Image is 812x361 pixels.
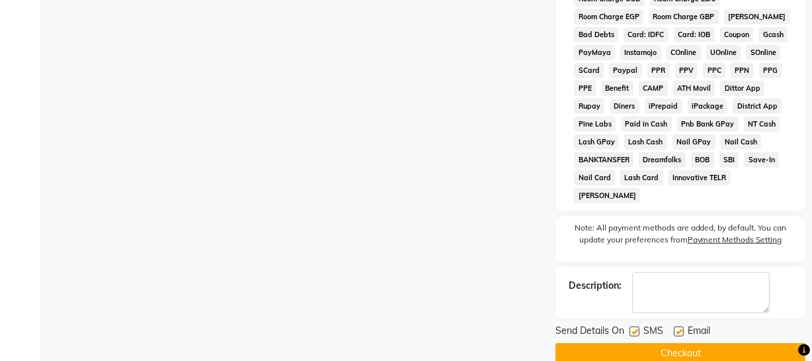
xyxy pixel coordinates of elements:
span: Paid in Cash [621,117,672,132]
span: PayMaya [574,45,615,60]
span: PPE [574,81,596,96]
span: Diners [610,99,639,114]
span: Dittor App [720,81,764,96]
span: Card: IOB [674,27,715,42]
span: Nail GPay [672,134,715,150]
span: Room Charge GBP [649,9,719,25]
span: PPV [675,63,698,78]
span: Rupay [574,99,604,114]
span: ATH Movil [673,81,715,96]
span: Pine Labs [574,117,616,132]
div: Description: [569,279,622,293]
span: [PERSON_NAME] [724,9,790,25]
span: CAMP [639,81,668,96]
span: Innovative TELR [669,170,731,185]
span: Lash GPay [574,134,619,150]
span: SBI [719,152,739,168]
span: iPrepaid [645,99,682,114]
span: Paypal [609,63,642,78]
label: Payment Methods Setting [688,234,782,246]
span: BOB [691,152,714,168]
span: Nail Cash [721,134,762,150]
span: Dreamfolks [639,152,686,168]
span: Card: IDFC [624,27,669,42]
span: Coupon [720,27,754,42]
span: Save-In [744,152,779,168]
span: Benefit [601,81,633,96]
span: COnline [667,45,701,60]
span: Room Charge EGP [574,9,643,25]
span: NT Cash [744,117,780,132]
span: Send Details On [555,324,624,340]
span: SCard [574,63,604,78]
span: SOnline [746,45,780,60]
span: Email [688,324,710,340]
span: PPC [703,63,725,78]
label: Note: All payment methods are added, by default. You can update your preferences from [569,222,792,251]
span: PPR [647,63,670,78]
span: Lash Cash [624,134,667,150]
span: UOnline [706,45,741,60]
span: BANKTANSFER [574,152,633,168]
span: Bad Debts [574,27,618,42]
span: Nail Card [574,170,615,185]
span: [PERSON_NAME] [574,188,640,203]
span: Instamojo [620,45,661,60]
span: District App [733,99,782,114]
span: Gcash [758,27,788,42]
span: iPackage [688,99,728,114]
span: Pnb Bank GPay [677,117,739,132]
span: SMS [643,324,663,340]
span: PPN [731,63,754,78]
span: Lash Card [620,170,663,185]
span: PPG [759,63,782,78]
